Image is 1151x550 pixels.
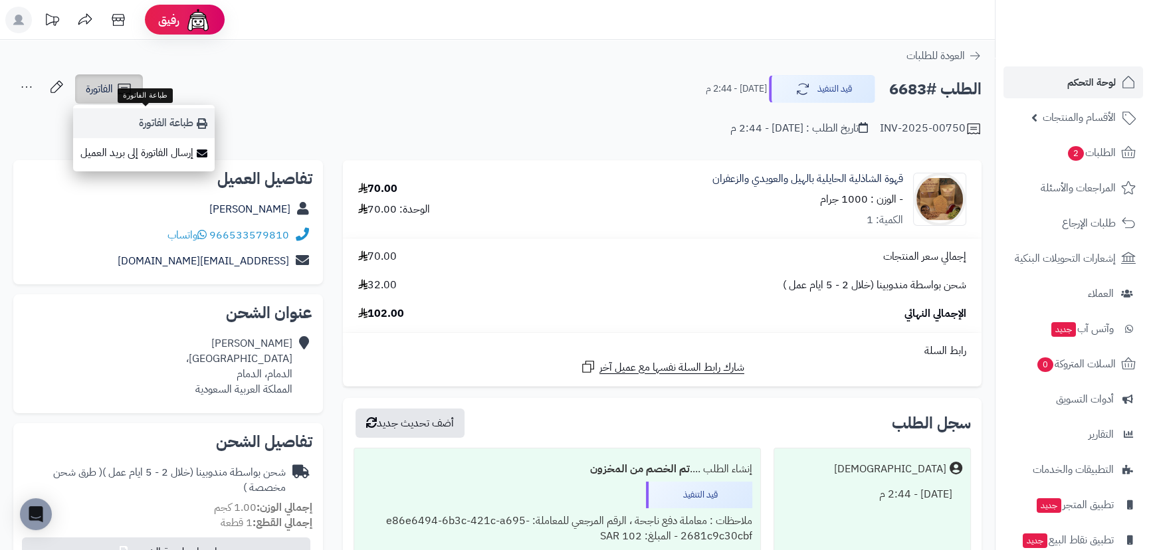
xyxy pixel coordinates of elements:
[599,360,744,375] span: شارك رابط السلة نفسها مع عميل آخر
[1003,454,1143,486] a: التطبيقات والخدمات
[1056,390,1114,409] span: أدوات التسويق
[24,305,312,321] h2: عنوان الشحن
[1062,214,1116,232] span: طلبات الإرجاع
[356,409,465,438] button: أضف تحديث جديد
[253,515,312,531] strong: إجمالي القطع:
[186,336,292,397] div: [PERSON_NAME] [GEOGRAPHIC_DATA]، الدمام، الدمام المملكة العربية السعودية
[1003,66,1143,98] a: لوحة التحكم
[362,456,752,482] div: إنشاء الطلب ....
[20,498,52,530] div: Open Intercom Messenger
[580,359,744,375] a: شارك رابط السلة نفسها مع عميل آخر
[706,82,767,96] small: [DATE] - 2:44 م
[1003,242,1143,274] a: إشعارات التحويلات البنكية
[590,461,690,477] b: تم الخصم من المخزون
[118,253,289,269] a: [EMAIL_ADDRESS][DOMAIN_NAME]
[24,171,312,187] h2: تفاصيل العميل
[783,278,966,293] span: شحن بواسطة مندوبينا (خلال 2 - 5 ايام عمل )
[906,48,965,64] span: العودة للطلبات
[73,138,215,168] a: إرسال الفاتورة إلى بريد العميل
[1033,460,1114,479] span: التطبيقات والخدمات
[1037,498,1061,513] span: جديد
[158,12,179,28] span: رفيق
[358,249,397,264] span: 70.00
[1036,355,1116,373] span: السلات المتروكة
[1003,418,1143,450] a: التقارير
[1021,531,1114,549] span: تطبيق نقاط البيع
[834,462,946,477] div: [DEMOGRAPHIC_DATA]
[1067,73,1116,92] span: لوحة التحكم
[1015,249,1116,268] span: إشعارات التحويلات البنكية
[185,7,211,33] img: ai-face.png
[646,482,752,508] div: قيد التنفيذ
[221,515,312,531] small: 1 قطعة
[1089,425,1114,444] span: التقارير
[53,464,286,496] span: ( طرق شحن مخصصة )
[904,306,966,321] span: الإجمالي النهائي
[1023,533,1047,548] span: جديد
[1037,357,1053,372] span: 0
[1003,278,1143,310] a: العملاء
[214,500,312,515] small: 1.00 كجم
[906,48,982,64] a: العودة للطلبات
[1041,179,1116,197] span: المراجعات والأسئلة
[1003,137,1143,169] a: الطلبات2
[1003,172,1143,204] a: المراجعات والأسئلة
[730,121,868,136] div: تاريخ الطلب : [DATE] - 2:44 م
[889,76,982,103] h2: الطلب #6683
[358,306,404,321] span: 102.00
[1067,143,1116,162] span: الطلبات
[782,482,962,507] div: [DATE] - 2:44 م
[1050,320,1114,338] span: وآتس آب
[1003,348,1143,380] a: السلات المتروكة0
[209,227,289,243] a: 966533579810
[1003,489,1143,521] a: تطبيق المتجرجديد
[73,108,215,138] a: طباعة الفاتورة
[1035,496,1114,514] span: تطبيق المتجر
[118,88,172,103] div: طباعة الفاتورة
[358,202,430,217] div: الوحدة: 70.00
[24,465,286,496] div: شحن بواسطة مندوبينا (خلال 2 - 5 ايام عمل )
[358,278,397,293] span: 32.00
[880,121,982,137] div: INV-2025-00750
[1067,145,1084,161] span: 2
[892,415,971,431] h3: سجل الطلب
[1003,207,1143,239] a: طلبات الإرجاع
[167,227,207,243] a: واتساب
[769,75,875,103] button: قيد التنفيذ
[358,181,397,197] div: 70.00
[712,171,903,187] a: قهوة الشاذلية الحايلية بالهيل والعويدي والزعفران
[209,201,290,217] a: [PERSON_NAME]
[75,74,143,104] a: الفاتورة
[1051,322,1076,337] span: جديد
[1003,313,1143,345] a: وآتس آبجديد
[914,173,966,226] img: 1704009880-WhatsApp%20Image%202023-12-31%20at%209.42.12%20AM%20(1)-90x90.jpeg
[24,434,312,450] h2: تفاصيل الشحن
[362,508,752,549] div: ملاحظات : معاملة دفع ناجحة ، الرقم المرجعي للمعاملة: e86e6494-6b3c-421c-a695-2681c9c30cbf - المبل...
[348,343,976,359] div: رابط السلة
[1088,284,1114,303] span: العملاء
[1061,26,1138,54] img: logo-2.png
[820,191,903,207] small: - الوزن : 1000 جرام
[257,500,312,515] strong: إجمالي الوزن:
[883,249,966,264] span: إجمالي سعر المنتجات
[1043,108,1116,127] span: الأقسام والمنتجات
[1003,383,1143,415] a: أدوات التسويق
[35,7,68,37] a: تحديثات المنصة
[867,213,903,228] div: الكمية: 1
[86,81,113,97] span: الفاتورة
